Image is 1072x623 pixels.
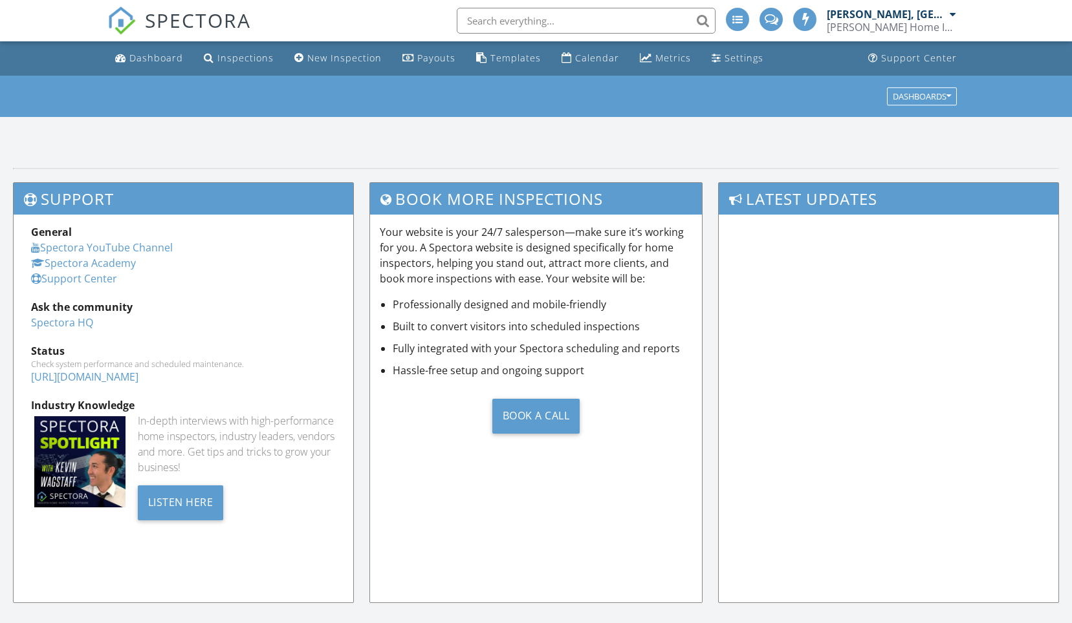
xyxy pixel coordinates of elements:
div: Ask the community [31,299,336,315]
h3: Support [14,183,353,215]
input: Search everything... [457,8,716,34]
li: Built to convert visitors into scheduled inspections [393,319,692,334]
div: Dashboard [129,52,183,64]
a: Spectora Academy [31,256,136,270]
div: In-depth interviews with high-performance home inspectors, industry leaders, vendors and more. Ge... [138,413,336,475]
a: SPECTORA [107,17,251,45]
img: Spectoraspolightmain [34,416,126,507]
a: Settings [706,47,769,70]
strong: General [31,225,72,239]
h3: Book More Inspections [370,183,702,215]
div: Book a Call [492,399,580,434]
a: Dashboard [110,47,188,70]
a: Inspections [199,47,279,70]
button: Dashboards [887,87,957,105]
li: Hassle-free setup and ongoing support [393,363,692,378]
img: The Best Home Inspection Software - Spectora [107,6,136,35]
a: Spectora HQ [31,315,93,330]
div: Calendar [575,52,619,64]
div: Support Center [881,52,957,64]
p: Your website is your 24/7 salesperson—make sure it’s working for you. A Spectora website is desig... [380,224,692,286]
div: Listen Here [138,485,224,520]
div: Metrics [655,52,691,64]
div: New Inspection [307,52,382,64]
div: Payouts [417,52,455,64]
h3: Latest Updates [719,183,1058,215]
a: Book a Call [380,388,692,443]
div: Dashboards [893,92,951,101]
a: Spectora YouTube Channel [31,240,173,255]
a: [URL][DOMAIN_NAME] [31,370,138,384]
li: Fully integrated with your Spectora scheduling and reports [393,341,692,356]
a: Support Center [863,47,962,70]
a: Metrics [635,47,696,70]
a: New Inspection [289,47,387,70]
div: Gortney Home Inspections, LLC [827,21,956,34]
a: Templates [471,47,546,70]
a: Listen Here [138,494,224,509]
div: Settings [725,52,763,64]
div: Templates [490,52,541,64]
a: Support Center [31,271,117,286]
li: Professionally designed and mobile-friendly [393,297,692,312]
div: Inspections [217,52,274,64]
span: SPECTORA [145,6,251,34]
div: Industry Knowledge [31,397,336,413]
a: Payouts [397,47,461,70]
div: [PERSON_NAME], [GEOGRAPHIC_DATA] [827,8,946,21]
div: Check system performance and scheduled maintenance. [31,359,336,369]
div: Status [31,343,336,359]
a: Calendar [556,47,624,70]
